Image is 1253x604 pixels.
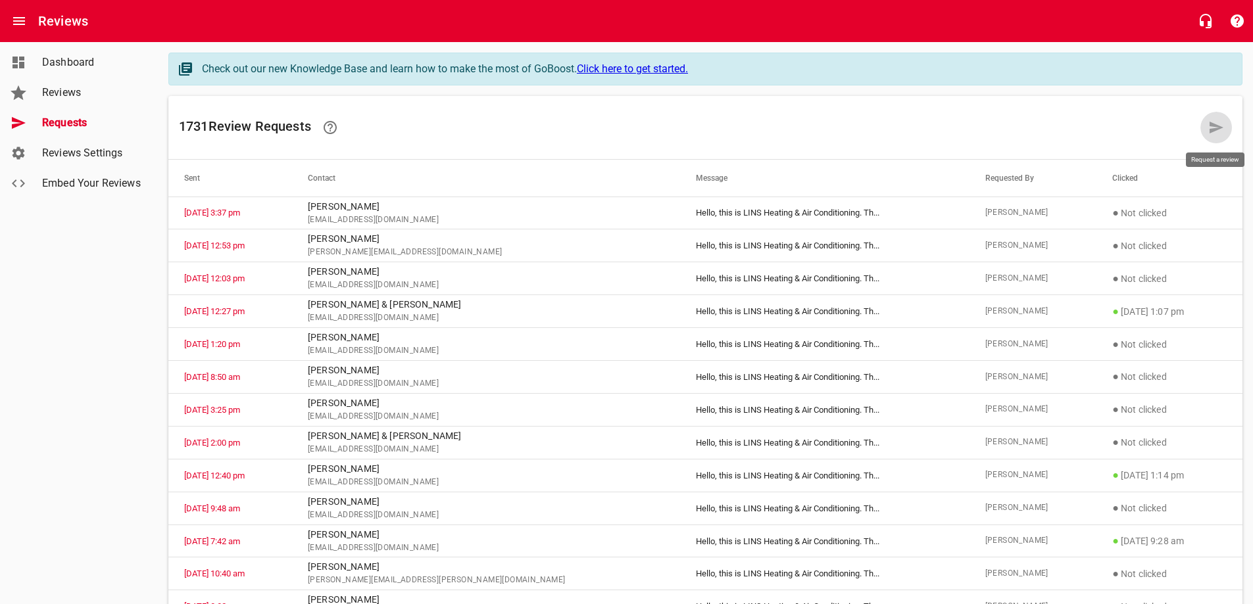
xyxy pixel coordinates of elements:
[308,443,664,456] span: [EMAIL_ADDRESS][DOMAIN_NAME]
[1096,160,1242,197] th: Clicked
[308,410,664,423] span: [EMAIL_ADDRESS][DOMAIN_NAME]
[1112,469,1119,481] span: ●
[184,503,240,513] a: [DATE] 9:48 am
[308,377,664,390] span: [EMAIL_ADDRESS][DOMAIN_NAME]
[184,208,240,218] a: [DATE] 3:37 pm
[1112,501,1119,514] span: ●
[42,55,142,70] span: Dashboard
[1112,566,1227,582] p: Not clicked
[1112,239,1119,252] span: ●
[1112,272,1119,285] span: ●
[3,5,35,37] button: Open drawer
[42,175,142,191] span: Embed Your Reviews
[1112,434,1227,450] p: Not clicked
[184,569,245,578] a: [DATE] 10:40 am
[1112,238,1227,254] p: Not clicked
[985,371,1081,384] span: [PERSON_NAME]
[985,567,1081,580] span: [PERSON_NAME]
[42,115,142,131] span: Requests
[308,279,664,292] span: [EMAIL_ADDRESS][DOMAIN_NAME]
[1112,369,1227,384] p: Not clicked
[680,197,969,229] td: Hello, this is LINS Heating & Air Conditioning. Th ...
[680,524,969,557] td: Hello, this is LINS Heating & Air Conditioning. Th ...
[1112,304,1227,319] p: [DATE] 1:07 pm
[985,338,1081,351] span: [PERSON_NAME]
[1112,370,1119,383] span: ●
[184,405,240,415] a: [DATE] 3:25 pm
[680,361,969,394] td: Hello, this is LINS Heating & Air Conditioning. Th ...
[1112,567,1119,580] span: ●
[184,372,240,382] a: [DATE] 8:50 am
[308,265,664,279] p: [PERSON_NAME]
[308,312,664,325] span: [EMAIL_ADDRESS][DOMAIN_NAME]
[184,536,240,546] a: [DATE] 7:42 am
[680,262,969,295] td: Hello, this is LINS Heating & Air Conditioning. Th ...
[985,534,1081,547] span: [PERSON_NAME]
[168,160,292,197] th: Sent
[680,459,969,492] td: Hello, this is LINS Heating & Air Conditioning. Th ...
[308,246,664,259] span: [PERSON_NAME][EMAIL_ADDRESS][DOMAIN_NAME]
[42,85,142,101] span: Reviews
[680,328,969,361] td: Hello, this is LINS Heating & Air Conditioning. Th ...
[680,492,969,524] td: Hello, this is LINS Heating & Air Conditioning. Th ...
[577,62,688,75] a: Click here to get started.
[184,471,245,480] a: [DATE] 12:40 pm
[308,331,664,344] p: [PERSON_NAME]
[308,542,664,555] span: [EMAIL_ADDRESS][DOMAIN_NAME]
[1112,533,1227,549] p: [DATE] 9:28 am
[1112,338,1119,350] span: ●
[308,495,664,509] p: [PERSON_NAME]
[680,393,969,426] td: Hello, this is LINS Heating & Air Conditioning. Th ...
[1112,500,1227,516] p: Not clicked
[1112,403,1119,415] span: ●
[680,229,969,262] td: Hello, this is LINS Heating & Air Conditioning. Th ...
[1112,205,1227,221] p: Not clicked
[985,436,1081,449] span: [PERSON_NAME]
[308,476,664,489] span: [EMAIL_ADDRESS][DOMAIN_NAME]
[985,206,1081,220] span: [PERSON_NAME]
[308,429,664,443] p: [PERSON_NAME] & [PERSON_NAME]
[308,560,664,574] p: [PERSON_NAME]
[985,469,1081,482] span: [PERSON_NAME]
[1112,305,1119,317] span: ●
[292,160,680,197] th: Contact
[184,339,240,349] a: [DATE] 1:20 pm
[308,200,664,214] p: [PERSON_NAME]
[308,462,664,476] p: [PERSON_NAME]
[308,344,664,358] span: [EMAIL_ADDRESS][DOMAIN_NAME]
[38,11,88,32] h6: Reviews
[308,298,664,312] p: [PERSON_NAME] & [PERSON_NAME]
[680,557,969,590] td: Hello, this is LINS Heating & Air Conditioning. Th ...
[985,272,1081,285] span: [PERSON_NAME]
[308,232,664,246] p: [PERSON_NAME]
[202,61,1229,77] div: Check out our new Knowledge Base and learn how to make the most of GoBoost.
[680,160,969,197] th: Message
[985,403,1081,416] span: [PERSON_NAME]
[985,501,1081,515] span: [PERSON_NAME]
[179,112,1200,143] h6: 1731 Review Request s
[1112,467,1227,483] p: [DATE] 1:14 pm
[1112,206,1119,219] span: ●
[42,145,142,161] span: Reviews Settings
[184,241,245,250] a: [DATE] 12:53 pm
[1221,5,1253,37] button: Support Portal
[184,438,240,448] a: [DATE] 2:00 pm
[308,574,664,587] span: [PERSON_NAME][EMAIL_ADDRESS][PERSON_NAME][DOMAIN_NAME]
[184,306,245,316] a: [DATE] 12:27 pm
[1112,271,1227,287] p: Not clicked
[314,112,346,143] a: Learn how requesting reviews can improve your online presence
[308,363,664,377] p: [PERSON_NAME]
[1112,402,1227,417] p: Not clicked
[1112,436,1119,448] span: ●
[1112,534,1119,547] span: ●
[1190,5,1221,37] button: Live Chat
[680,426,969,459] td: Hello, this is LINS Heating & Air Conditioning. Th ...
[184,273,245,283] a: [DATE] 12:03 pm
[680,295,969,328] td: Hello, this is LINS Heating & Air Conditioning. Th ...
[1112,337,1227,352] p: Not clicked
[308,214,664,227] span: [EMAIL_ADDRESS][DOMAIN_NAME]
[308,396,664,410] p: [PERSON_NAME]
[308,528,664,542] p: [PERSON_NAME]
[970,160,1097,197] th: Requested By
[985,239,1081,252] span: [PERSON_NAME]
